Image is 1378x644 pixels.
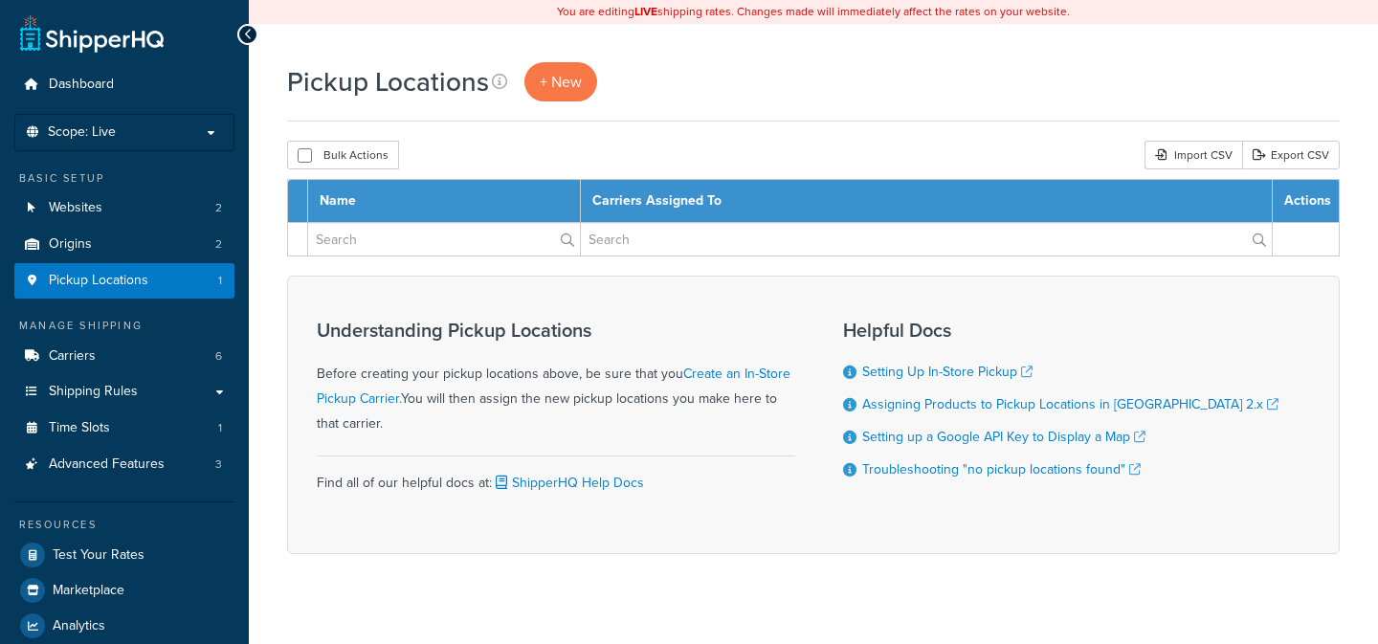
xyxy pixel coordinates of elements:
[14,263,234,299] a: Pickup Locations 1
[14,411,234,446] a: Time Slots 1
[20,14,164,53] a: ShipperHQ Home
[49,384,138,400] span: Shipping Rules
[215,456,222,473] span: 3
[317,455,795,496] div: Find all of our helpful docs at:
[218,273,222,289] span: 1
[540,71,582,93] span: + New
[581,223,1272,255] input: Search
[14,538,234,572] a: Test Your Rates
[14,263,234,299] li: Pickup Locations
[49,236,92,253] span: Origins
[634,3,657,20] b: LIVE
[49,348,96,365] span: Carriers
[14,447,234,482] a: Advanced Features 3
[843,320,1278,341] h3: Helpful Docs
[14,447,234,482] li: Advanced Features
[14,227,234,262] a: Origins 2
[14,190,234,226] a: Websites 2
[215,348,222,365] span: 6
[492,473,644,493] a: ShipperHQ Help Docs
[53,583,124,599] span: Marketplace
[14,67,234,102] a: Dashboard
[287,63,489,100] h1: Pickup Locations
[317,320,795,436] div: Before creating your pickup locations above, be sure that you You will then assign the new pickup...
[14,609,234,643] a: Analytics
[14,190,234,226] li: Websites
[14,517,234,533] div: Resources
[580,180,1272,223] th: Carriers Assigned To
[49,200,102,216] span: Websites
[14,339,234,374] a: Carriers 6
[53,618,105,634] span: Analytics
[524,62,597,101] a: + New
[287,141,399,169] button: Bulk Actions
[14,227,234,262] li: Origins
[14,573,234,608] a: Marketplace
[308,223,580,255] input: Search
[1273,180,1340,223] th: Actions
[317,320,795,341] h3: Understanding Pickup Locations
[215,200,222,216] span: 2
[862,362,1033,382] a: Setting Up In-Store Pickup
[862,427,1145,447] a: Setting up a Google API Key to Display a Map
[14,339,234,374] li: Carriers
[14,318,234,334] div: Manage Shipping
[1145,141,1242,169] div: Import CSV
[48,124,116,141] span: Scope: Live
[218,420,222,436] span: 1
[14,170,234,187] div: Basic Setup
[215,236,222,253] span: 2
[14,411,234,446] li: Time Slots
[53,547,144,564] span: Test Your Rates
[49,456,165,473] span: Advanced Features
[1242,141,1340,169] a: Export CSV
[49,77,114,93] span: Dashboard
[14,374,234,410] a: Shipping Rules
[49,420,110,436] span: Time Slots
[308,180,581,223] th: Name
[49,273,148,289] span: Pickup Locations
[862,459,1141,479] a: Troubleshooting "no pickup locations found"
[862,394,1278,414] a: Assigning Products to Pickup Locations in [GEOGRAPHIC_DATA] 2.x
